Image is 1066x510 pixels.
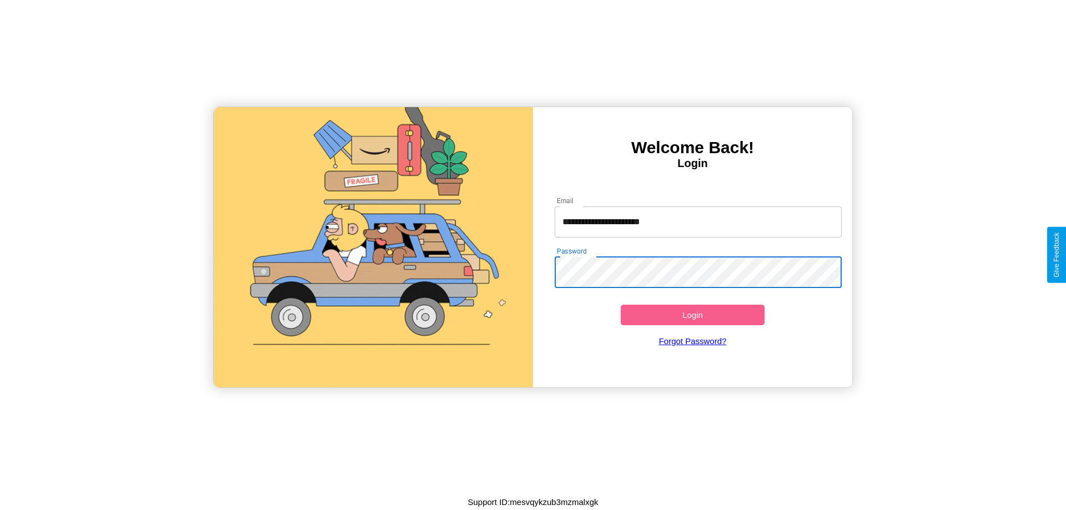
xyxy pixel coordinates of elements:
[621,305,765,325] button: Login
[557,196,574,205] label: Email
[533,138,852,157] h3: Welcome Back!
[467,494,598,509] p: Support ID: mesvqykzub3mzmalxgk
[214,107,533,387] img: gif
[533,157,852,170] h4: Login
[1053,233,1060,277] div: Give Feedback
[549,325,837,357] a: Forgot Password?
[557,246,586,256] label: Password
